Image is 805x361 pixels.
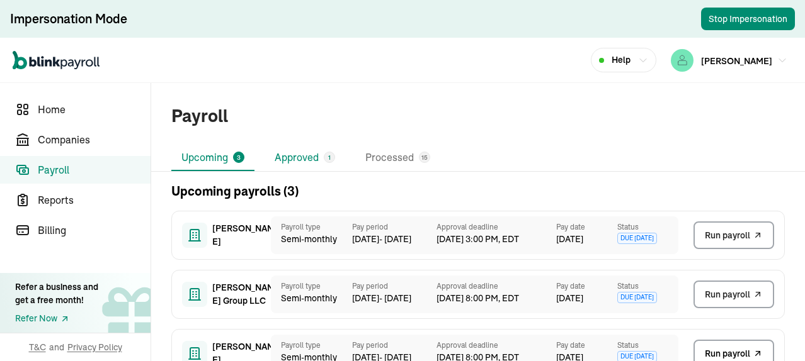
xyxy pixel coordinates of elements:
[13,42,100,79] nav: Global
[666,47,792,74] button: [PERSON_NAME]
[352,221,437,233] span: Pay period
[15,280,98,307] div: Refer a business and get a free month!
[742,301,805,361] div: Chat Widget
[352,280,437,292] span: Pay period
[352,292,437,305] span: [DATE] - [DATE]
[437,280,556,292] span: Approval deadline
[328,153,331,162] span: 1
[38,192,151,208] span: Reports
[694,221,774,249] button: Run payroll
[237,153,241,162] span: 3
[355,145,440,171] li: Processed
[694,280,774,308] button: Run payroll
[38,132,151,147] span: Companies
[556,292,583,305] span: [DATE]
[617,221,678,233] span: Status
[437,340,556,351] span: Approval deadline
[171,145,254,171] li: Upcoming
[617,340,678,351] span: Status
[171,182,299,201] h2: Upcoming payrolls ( 3 )
[437,292,556,305] span: [DATE] 8:00 PM, EDT
[556,280,617,292] span: Pay date
[437,221,556,233] span: Approval deadline
[701,55,772,67] span: [PERSON_NAME]
[617,280,678,292] span: Status
[437,233,556,246] span: [DATE] 3:00 PM, EDT
[212,281,275,308] span: [PERSON_NAME] Group LLC
[265,145,345,171] li: Approved
[591,48,656,72] button: Help
[556,340,617,351] span: Pay date
[212,222,275,248] span: [PERSON_NAME]
[29,341,46,353] span: T&C
[281,340,342,351] span: Payroll type
[281,221,342,233] span: Payroll type
[15,312,98,325] a: Refer Now
[281,233,342,246] span: Semi-monthly
[556,233,583,246] span: [DATE]
[67,341,122,353] span: Privacy Policy
[38,223,151,238] span: Billing
[617,292,657,303] span: Due [DATE]
[701,8,795,30] button: Stop Impersonation
[742,301,805,361] iframe: To enrich screen reader interactions, please activate Accessibility in Grammarly extension settings
[171,103,228,130] h1: Payroll
[617,233,657,244] span: Due [DATE]
[705,229,750,242] span: Run payroll
[281,280,342,292] span: Payroll type
[38,102,151,117] span: Home
[49,341,64,353] span: and
[352,340,437,351] span: Pay period
[705,288,750,301] span: Run payroll
[421,153,428,162] span: 15
[705,347,750,360] span: Run payroll
[38,162,151,177] span: Payroll
[352,233,437,246] span: [DATE] - [DATE]
[281,292,342,305] span: Semi-monthly
[556,221,617,233] span: Pay date
[612,53,631,67] span: Help
[10,10,127,28] div: Impersonation Mode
